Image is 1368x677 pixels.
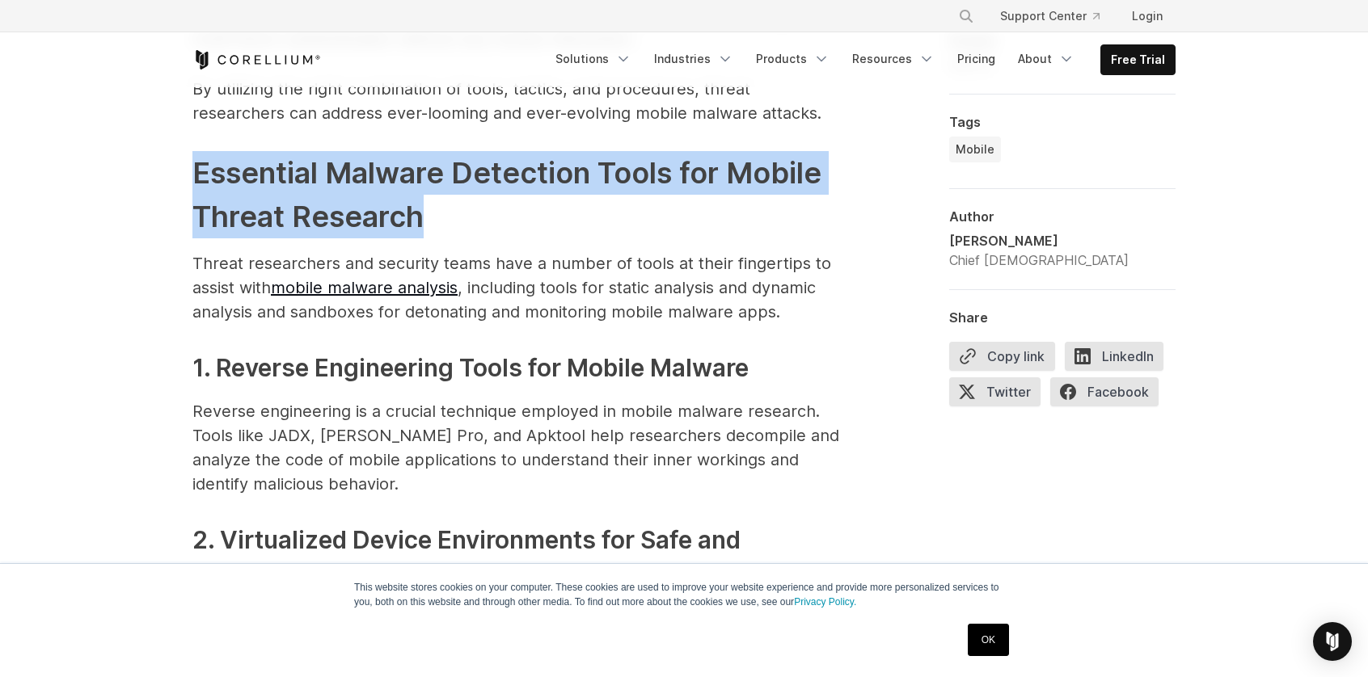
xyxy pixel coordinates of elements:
[949,231,1129,250] div: [PERSON_NAME]
[949,309,1176,326] div: Share
[192,77,839,125] p: By utilizing the right combination of tools, tactics, and procedures, threat researchers can addr...
[956,141,994,158] span: Mobile
[842,44,944,74] a: Resources
[1050,377,1168,413] a: Facebook
[949,377,1041,406] span: Twitter
[1119,2,1176,31] a: Login
[546,44,1176,75] div: Navigation Menu
[987,2,1113,31] a: Support Center
[949,377,1050,413] a: Twitter
[968,624,1009,656] a: OK
[192,50,321,69] a: Corellium Home
[949,114,1176,130] div: Tags
[794,596,856,608] a: Privacy Policy.
[644,44,743,74] a: Industries
[192,522,839,595] h3: 2. Virtualized Device Environments for Safe and Accurate Malware Detection
[949,208,1176,225] div: Author
[1050,377,1159,406] span: Facebook
[271,278,458,297] a: mobile malware analysis
[1101,45,1175,74] a: Free Trial
[1065,342,1163,371] span: LinkedIn
[1313,622,1352,661] div: Open Intercom Messenger
[192,251,839,324] p: Threat researchers and security teams have a number of tools at their fingertips to assist with ,...
[948,44,1005,74] a: Pricing
[949,250,1129,270] div: Chief [DEMOGRAPHIC_DATA]
[949,137,1001,162] a: Mobile
[192,399,839,496] p: Reverse engineering is a crucial technique employed in mobile malware research. Tools like JADX, ...
[192,151,839,238] h2: Essential Malware Detection Tools for Mobile Threat Research
[546,44,641,74] a: Solutions
[1008,44,1084,74] a: About
[192,350,839,386] h3: 1. Reverse Engineering Tools for Mobile Malware
[939,2,1176,31] div: Navigation Menu
[952,2,981,31] button: Search
[354,580,1014,609] p: This website stores cookies on your computer. These cookies are used to improve your website expe...
[949,342,1055,371] button: Copy link
[1065,342,1173,377] a: LinkedIn
[746,44,839,74] a: Products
